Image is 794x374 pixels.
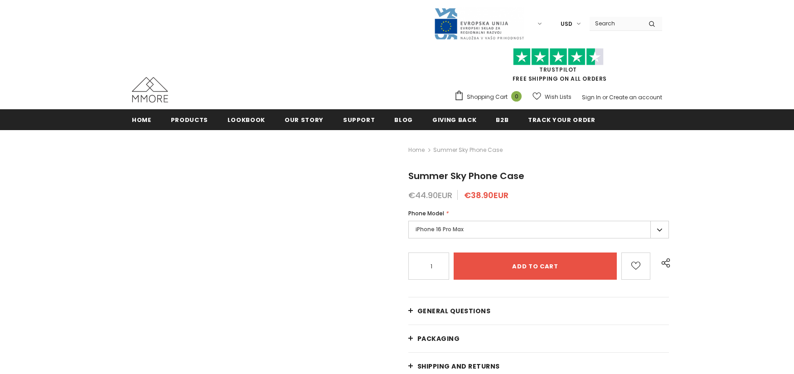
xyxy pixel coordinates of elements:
span: Lookbook [228,116,265,124]
a: B2B [496,109,508,130]
span: USD [561,19,572,29]
a: Lookbook [228,109,265,130]
a: Home [132,109,151,130]
span: 0 [511,91,522,102]
span: Summer Sky Phone Case [408,170,524,182]
input: Add to cart [454,253,617,280]
span: PACKAGING [417,334,460,343]
a: Javni Razpis [434,19,524,27]
span: Shopping Cart [467,92,508,102]
input: Search Site [590,17,642,30]
a: General Questions [408,297,669,325]
span: Home [132,116,151,124]
a: Shopping Cart 0 [454,90,526,104]
a: Giving back [432,109,476,130]
span: Products [171,116,208,124]
a: Home [408,145,425,155]
a: Track your order [528,109,595,130]
span: Phone Model [408,209,444,217]
span: €38.90EUR [464,189,508,201]
span: B2B [496,116,508,124]
span: FREE SHIPPING ON ALL ORDERS [454,52,662,83]
span: or [602,93,608,101]
a: Products [171,109,208,130]
span: €44.90EUR [408,189,452,201]
span: Our Story [285,116,324,124]
span: Blog [394,116,413,124]
a: Sign In [582,93,601,101]
a: Trustpilot [539,66,577,73]
a: Wish Lists [533,89,571,105]
img: Javni Razpis [434,7,524,40]
span: Track your order [528,116,595,124]
span: Wish Lists [545,92,571,102]
a: Blog [394,109,413,130]
label: iPhone 16 Pro Max [408,221,669,238]
a: PACKAGING [408,325,669,352]
span: General Questions [417,306,491,316]
span: Shipping and returns [417,362,500,371]
span: Summer Sky Phone Case [433,145,503,155]
img: Trust Pilot Stars [513,48,604,66]
img: MMORE Cases [132,77,168,102]
a: Create an account [609,93,662,101]
a: Our Story [285,109,324,130]
a: support [343,109,375,130]
span: Giving back [432,116,476,124]
span: support [343,116,375,124]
